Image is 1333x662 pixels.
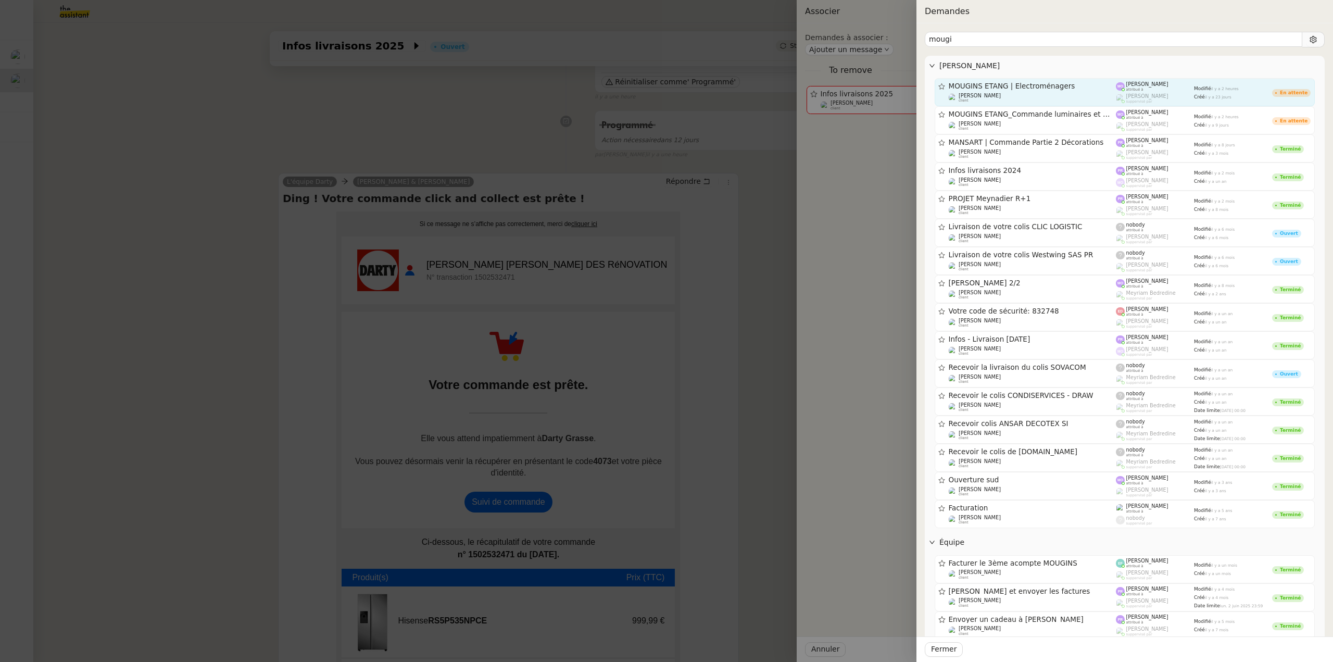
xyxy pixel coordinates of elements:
[1126,431,1176,436] span: Meyriam Bedredine
[1116,335,1125,344] img: svg
[1116,307,1125,316] img: svg
[1126,290,1176,296] span: Meyriam Bedredine
[1116,150,1125,159] img: users%2FyQfMwtYgTqhRP2YHWHmG2s2LYaD3%2Favatar%2Fprofile-pic.png
[1116,109,1194,120] app-user-label: attribué à
[959,261,1001,267] span: [PERSON_NAME]
[1116,318,1194,329] app-user-label: suppervisé par
[1211,115,1239,119] span: il y a 2 heures
[1116,476,1125,485] img: svg
[949,206,958,215] img: users%2FfjlNmCTkLiVoA3HQjY3GA5JXGxb2%2Favatar%2Fstarofservice_97480retdsc0392.png
[949,403,958,411] img: users%2FfjlNmCTkLiVoA3HQjY3GA5JXGxb2%2Favatar%2Fstarofservice_97480retdsc0392.png
[1126,206,1168,211] span: [PERSON_NAME]
[1126,212,1152,216] span: suppervisé par
[1126,178,1168,183] span: [PERSON_NAME]
[949,346,958,355] img: users%2FfjlNmCTkLiVoA3HQjY3GA5JXGxb2%2Favatar%2Fstarofservice_97480retdsc0392.png
[1211,283,1235,288] span: il y a 8 mois
[959,458,1001,464] span: [PERSON_NAME]
[1126,369,1143,373] span: attribué à
[1194,122,1205,128] span: Créé
[949,93,958,102] img: users%2FfjlNmCTkLiVoA3HQjY3GA5JXGxb2%2Favatar%2Fstarofservice_97480retdsc0392.png
[949,223,1116,231] span: Livraison de votre colis CLIC LOGISTIC
[949,515,1116,525] app-user-detailed-label: client
[1116,504,1125,513] img: users%2FPPrFYTsEAUgQy5cK5MCpqKbOX8K2%2Favatar%2FCapture%20d%E2%80%99e%CC%81cran%202023-06-05%20a%...
[1220,465,1246,469] span: [DATE] 00:00
[1205,489,1226,493] span: il y a 3 ans
[959,408,969,412] span: client
[1126,521,1152,526] span: suppervisé par
[1194,170,1211,176] span: Modifié
[1116,139,1125,147] img: svg
[1211,311,1233,316] span: il y a un an
[1126,306,1168,312] span: [PERSON_NAME]
[1194,488,1205,493] span: Créé
[1116,234,1125,243] img: users%2FyQfMwtYgTqhRP2YHWHmG2s2LYaD3%2Favatar%2Fprofile-pic.png
[925,532,1325,553] div: Équipe
[1126,156,1152,160] span: suppervisé par
[1116,178,1194,188] app-user-label: suppervisé par
[1194,283,1211,288] span: Modifié
[1126,487,1168,493] span: [PERSON_NAME]
[1126,324,1152,329] span: suppervisé par
[1126,475,1168,481] span: [PERSON_NAME]
[1194,179,1205,184] span: Créé
[1116,206,1125,215] img: users%2FyQfMwtYgTqhRP2YHWHmG2s2LYaD3%2Favatar%2Fprofile-pic.png
[959,290,1001,295] span: [PERSON_NAME]
[1126,144,1143,148] span: attribué à
[959,520,969,524] span: client
[1126,166,1168,171] span: [PERSON_NAME]
[949,487,958,496] img: users%2FfjlNmCTkLiVoA3HQjY3GA5JXGxb2%2Favatar%2Fstarofservice_97480retdsc0392.png
[1280,203,1301,208] div: Terminé
[1116,488,1125,496] img: users%2FPPrFYTsEAUgQy5cK5MCpqKbOX8K2%2Favatar%2FCapture%20d%E2%80%99e%CC%81cran%202023-06-05%20a%...
[1211,480,1233,485] span: il y a 3 ans
[949,318,1116,328] app-user-detailed-label: client
[1220,436,1246,441] span: [DATE] 00:00
[1211,508,1233,513] span: il y a 5 ans
[1205,207,1228,212] span: il y a 8 mois
[1205,264,1228,268] span: il y a 6 mois
[1116,347,1125,356] img: svg
[1116,250,1194,260] app-user-label: attribué à
[949,149,958,158] img: users%2FfjlNmCTkLiVoA3HQjY3GA5JXGxb2%2Favatar%2Fstarofservice_97480retdsc0392.png
[1205,179,1227,184] span: il y a un an
[1211,171,1235,176] span: il y a 2 mois
[1194,428,1205,433] span: Créé
[1116,431,1194,441] app-user-label: suppervisé par
[1126,194,1168,199] span: [PERSON_NAME]
[949,262,958,271] img: users%2FfjlNmCTkLiVoA3HQjY3GA5JXGxb2%2Favatar%2Fstarofservice_97480retdsc0392.png
[1194,263,1205,268] span: Créé
[1194,311,1211,316] span: Modifié
[1116,306,1194,317] app-user-label: attribué à
[1116,391,1194,401] app-user-label: attribué à
[949,167,1116,174] span: Infos livraisons 2024
[949,486,1116,497] app-user-detailed-label: client
[949,318,958,327] img: users%2FfjlNmCTkLiVoA3HQjY3GA5JXGxb2%2Favatar%2Fstarofservice_97480retdsc0392.png
[1126,99,1152,104] span: suppervisé par
[1211,392,1233,396] span: il y a un an
[1116,374,1194,385] app-user-label: suppervisé par
[1126,128,1152,132] span: suppervisé par
[925,32,1302,47] input: Ticket à associer
[1126,262,1168,268] span: [PERSON_NAME]
[1116,166,1194,176] app-user-label: attribué à
[1126,88,1143,92] span: attribué à
[1280,344,1301,348] div: Terminé
[949,252,1116,259] span: Livraison de votre colis Westwing SAS PR
[949,420,1116,428] span: Recevoir colis ANSAR DECOTEX SI
[949,392,1116,399] span: Recevoir le colis CONDISERVICES - DRAW
[1280,568,1301,572] div: Terminé
[1116,291,1125,299] img: users%2FaellJyylmXSg4jqeVbanehhyYJm1%2Favatar%2Fprofile-pic%20(4).png
[959,295,969,299] span: client
[959,430,1001,436] span: [PERSON_NAME]
[1126,256,1143,260] span: attribué à
[1126,172,1143,176] span: attribué à
[1205,428,1227,433] span: il y a un an
[1116,503,1194,514] app-user-label: attribué à
[1194,142,1211,147] span: Modifié
[1194,367,1211,372] span: Modifié
[1194,86,1211,91] span: Modifié
[1126,397,1143,401] span: attribué à
[959,323,969,328] span: client
[939,60,1321,72] span: [PERSON_NAME]
[1116,81,1194,92] app-user-label: attribué à
[1126,503,1168,509] span: [PERSON_NAME]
